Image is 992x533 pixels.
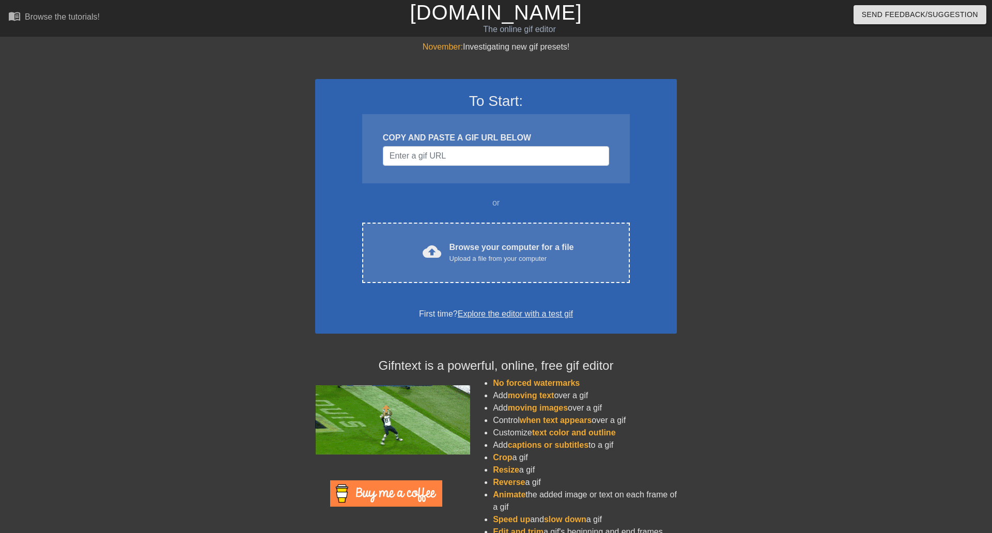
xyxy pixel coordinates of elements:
span: Speed up [493,515,530,524]
span: Reverse [493,478,525,487]
div: COPY AND PASTE A GIF URL BELOW [383,132,609,144]
li: Customize [493,427,677,439]
span: when text appears [520,416,592,425]
li: Control over a gif [493,414,677,427]
img: football_small.gif [315,385,470,454]
input: Username [383,146,609,166]
span: menu_book [8,10,21,22]
div: Upload a file from your computer [450,254,574,264]
li: Add over a gif [493,402,677,414]
span: November: [423,42,463,51]
span: text color and outline [532,428,616,437]
span: slow down [544,515,586,524]
div: Investigating new gif presets! [315,41,677,53]
div: or [342,197,650,209]
div: The online gif editor [336,23,703,36]
li: and a gif [493,513,677,526]
button: Send Feedback/Suggestion [854,5,986,24]
li: a gif [493,451,677,464]
a: [DOMAIN_NAME] [410,1,582,24]
span: moving images [508,403,568,412]
li: the added image or text on each frame of a gif [493,489,677,513]
h4: Gifntext is a powerful, online, free gif editor [315,358,677,373]
span: Animate [493,490,525,499]
div: First time? [329,308,663,320]
div: Browse the tutorials! [25,12,100,21]
li: a gif [493,476,677,489]
a: Explore the editor with a test gif [458,309,573,318]
div: Browse your computer for a file [450,241,574,264]
li: a gif [493,464,677,476]
span: Send Feedback/Suggestion [862,8,978,21]
span: No forced watermarks [493,379,580,387]
li: Add to a gif [493,439,677,451]
h3: To Start: [329,92,663,110]
span: cloud_upload [423,242,441,261]
li: Add over a gif [493,389,677,402]
img: Buy Me A Coffee [330,480,442,507]
a: Browse the tutorials! [8,10,100,26]
span: Crop [493,453,512,462]
span: moving text [508,391,554,400]
span: captions or subtitles [508,441,588,449]
span: Resize [493,465,519,474]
